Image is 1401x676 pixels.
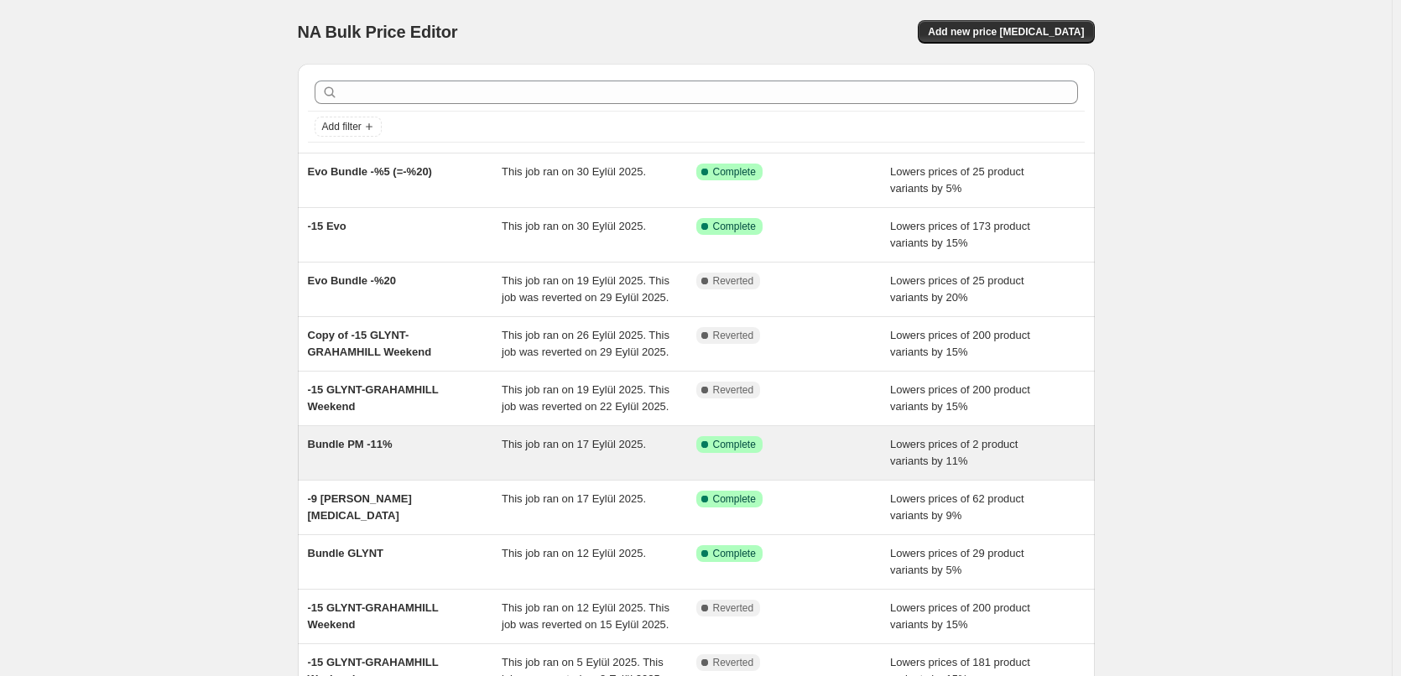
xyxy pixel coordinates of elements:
span: Add filter [322,120,362,133]
span: -15 GLYNT-GRAHAMHILL Weekend [308,601,439,631]
span: Complete [713,165,756,179]
span: This job ran on 17 Eylül 2025. [502,492,646,505]
span: Reverted [713,383,754,397]
span: Lowers prices of 25 product variants by 5% [890,165,1024,195]
span: Complete [713,492,756,506]
span: This job ran on 30 Eylül 2025. [502,220,646,232]
span: Lowers prices of 200 product variants by 15% [890,329,1030,358]
span: Reverted [713,656,754,669]
span: Lowers prices of 173 product variants by 15% [890,220,1030,249]
span: This job ran on 17 Eylül 2025. [502,438,646,450]
span: Complete [713,547,756,560]
span: Lowers prices of 200 product variants by 15% [890,601,1030,631]
span: This job ran on 12 Eylül 2025. [502,547,646,559]
span: This job ran on 19 Eylül 2025. This job was reverted on 29 Eylül 2025. [502,274,669,304]
span: NA Bulk Price Editor [298,23,458,41]
span: Lowers prices of 25 product variants by 20% [890,274,1024,304]
span: Bundle PM -11% [308,438,393,450]
span: Lowers prices of 62 product variants by 9% [890,492,1024,522]
span: This job ran on 12 Eylül 2025. This job was reverted on 15 Eylül 2025. [502,601,669,631]
span: Lowers prices of 29 product variants by 5% [890,547,1024,576]
span: Complete [713,438,756,451]
span: Copy of -15 GLYNT-GRAHAMHILL Weekend [308,329,432,358]
span: Evo Bundle -%20 [308,274,396,287]
span: Add new price [MEDICAL_DATA] [928,25,1084,39]
button: Add new price [MEDICAL_DATA] [918,20,1094,44]
span: This job ran on 19 Eylül 2025. This job was reverted on 22 Eylül 2025. [502,383,669,413]
span: This job ran on 30 Eylül 2025. [502,165,646,178]
span: -9 [PERSON_NAME] [MEDICAL_DATA] [308,492,412,522]
span: Complete [713,220,756,233]
span: -15 Evo [308,220,346,232]
span: Reverted [713,601,754,615]
span: Bundle GLYNT [308,547,384,559]
span: Evo Bundle -%5 (=-%20) [308,165,432,178]
span: -15 GLYNT-GRAHAMHILL Weekend [308,383,439,413]
span: This job ran on 26 Eylül 2025. This job was reverted on 29 Eylül 2025. [502,329,669,358]
span: Reverted [713,329,754,342]
span: Lowers prices of 200 product variants by 15% [890,383,1030,413]
button: Add filter [315,117,382,137]
span: Reverted [713,274,754,288]
span: Lowers prices of 2 product variants by 11% [890,438,1018,467]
